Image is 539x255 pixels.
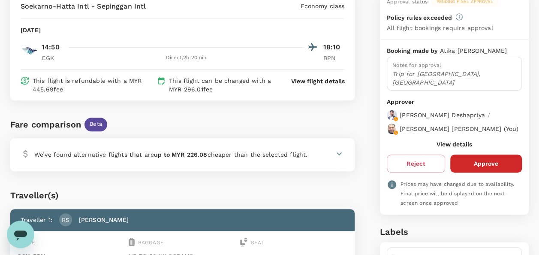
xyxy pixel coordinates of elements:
[21,216,52,224] p: Traveller 1 :
[323,54,344,62] p: BPN
[203,86,213,93] span: fee
[129,238,135,246] img: baggage-icon
[10,188,355,202] div: Traveller(s)
[400,181,514,206] span: Prices may have changed due to availability. Final price will be displayed on the next screen onc...
[323,42,344,52] p: 18:10
[21,42,38,59] img: GA
[488,111,490,119] p: /
[392,70,516,87] p: Trip for [GEOGRAPHIC_DATA], [GEOGRAPHIC_DATA]
[68,54,304,62] div: Direct , 2h 20min
[440,46,507,55] p: Atika [PERSON_NAME]
[387,110,397,120] img: avatar-67a5bcb800f47.png
[21,26,41,34] p: [DATE]
[7,221,34,248] iframe: Button to launch messaging window
[62,216,69,224] p: RS
[79,216,129,224] p: [PERSON_NAME]
[240,238,247,246] img: seat-icon
[42,54,63,62] p: CGK
[392,62,441,68] span: Notes for approval
[154,151,207,158] b: up to MYR 226.08
[54,86,63,93] span: fee
[10,118,81,131] div: Fare comparison
[400,124,518,133] p: [PERSON_NAME] [PERSON_NAME] ( You )
[450,155,522,173] button: Approve
[387,97,522,106] p: Approver
[34,150,307,159] p: We’ve found alternative flights that are cheaper than the selected flight.
[169,76,276,94] p: This flight can be changed with a MYR 296.01
[251,240,264,246] span: Seat
[380,225,529,239] h6: Labels
[387,46,440,55] p: Booking made by
[387,124,397,134] img: avatar-67b4218f54620.jpeg
[387,24,493,32] p: All flight bookings require approval
[387,13,452,22] p: Policy rules exceeded
[300,2,344,10] p: Economy class
[21,1,146,12] p: Soekarno-Hatta Intl - Sepinggan Intl
[291,77,344,85] button: View flight details
[138,240,164,246] span: Baggage
[437,141,472,148] button: View details
[400,111,485,119] p: [PERSON_NAME] Deshapriya
[33,76,154,94] p: This flight is refundable with a MYR 445.69
[42,42,60,52] p: 14:50
[84,120,107,128] span: Beta
[387,155,445,173] button: Reject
